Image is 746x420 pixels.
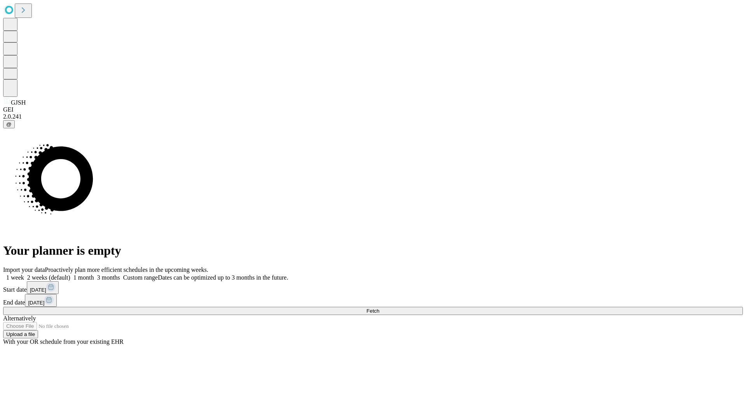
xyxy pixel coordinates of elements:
span: 3 months [97,274,120,281]
span: Custom range [123,274,158,281]
span: With your OR schedule from your existing EHR [3,338,124,345]
button: [DATE] [27,281,59,294]
button: @ [3,120,15,128]
h1: Your planner is empty [3,243,743,258]
span: 1 week [6,274,24,281]
span: Dates can be optimized up to 3 months in the future. [158,274,288,281]
button: Fetch [3,307,743,315]
span: [DATE] [30,287,46,293]
div: End date [3,294,743,307]
span: 2 weeks (default) [27,274,70,281]
button: Upload a file [3,330,38,338]
span: @ [6,121,12,127]
span: 1 month [73,274,94,281]
span: Alternatively [3,315,36,322]
div: 2.0.241 [3,113,743,120]
span: Import your data [3,266,45,273]
div: Start date [3,281,743,294]
span: [DATE] [28,300,44,306]
button: [DATE] [25,294,57,307]
div: GEI [3,106,743,113]
span: Fetch [366,308,379,314]
span: Proactively plan more efficient schedules in the upcoming weeks. [45,266,208,273]
span: GJSH [11,99,26,106]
